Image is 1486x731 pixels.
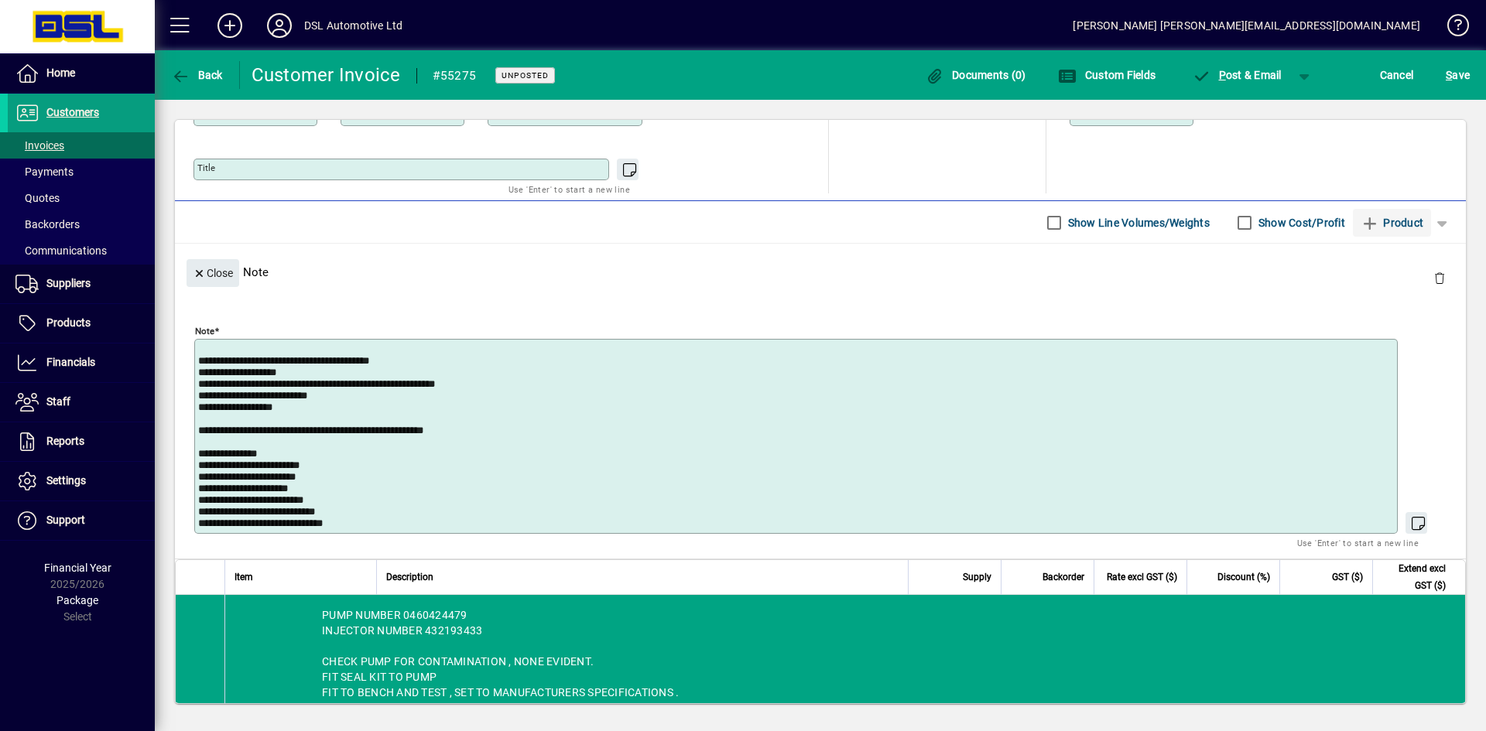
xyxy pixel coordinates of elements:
span: Supply [963,569,991,586]
label: Show Cost/Profit [1255,215,1345,231]
span: ost & Email [1192,69,1282,81]
span: Products [46,316,91,329]
span: Support [46,514,85,526]
span: Unposted [502,70,549,80]
mat-hint: Use 'Enter' to start a new line [1297,534,1419,552]
app-page-header-button: Back [155,61,240,89]
button: Close [187,259,239,287]
span: Home [46,67,75,79]
span: Financials [46,356,95,368]
span: Settings [46,474,86,487]
button: Cancel [1376,61,1418,89]
a: Backorders [8,211,155,237]
span: Quotes [15,192,60,204]
mat-hint: Use 'Enter' to start a new line [508,180,630,198]
button: Delete [1421,259,1458,296]
mat-label: Title [197,162,215,173]
button: Add [205,12,255,39]
span: Product [1361,210,1423,235]
button: Post & Email [1184,61,1289,89]
a: Products [8,304,155,343]
span: Discount (%) [1217,569,1270,586]
span: Close [193,261,233,286]
span: ave [1446,63,1470,87]
a: Settings [8,462,155,500]
a: Knowledge Base [1436,3,1467,53]
a: Suppliers [8,265,155,303]
a: Payments [8,159,155,185]
span: Financial Year [44,562,111,574]
span: Custom Fields [1058,69,1156,81]
span: Backorder [1043,569,1084,586]
span: Rate excl GST ($) [1107,569,1177,586]
span: GST ($) [1332,569,1363,586]
span: Package [56,594,98,606]
a: Communications [8,237,155,264]
div: DSL Automotive Ltd [304,13,402,38]
span: Payments [15,166,74,178]
label: Show Line Volumes/Weights [1065,215,1210,231]
span: Extend excl GST ($) [1382,560,1446,594]
a: Home [8,54,155,93]
button: Profile [255,12,304,39]
button: Custom Fields [1054,61,1159,89]
span: P [1219,69,1226,81]
span: Description [386,569,433,586]
button: Product [1353,209,1431,237]
button: Back [167,61,227,89]
a: Financials [8,343,155,382]
button: Documents (0) [922,61,1030,89]
button: Save [1442,61,1474,89]
a: Quotes [8,185,155,211]
span: Cancel [1380,63,1414,87]
span: S [1446,69,1452,81]
div: Customer Invoice [252,63,401,87]
span: Back [171,69,223,81]
a: Reports [8,422,155,461]
div: Note [175,244,1466,300]
span: Documents (0) [926,69,1026,81]
span: Suppliers [46,277,91,289]
div: #55275 [433,63,477,88]
app-page-header-button: Close [183,265,243,279]
app-page-header-button: Delete [1421,271,1458,285]
a: Support [8,501,155,540]
a: Invoices [8,132,155,159]
div: [PERSON_NAME] [PERSON_NAME][EMAIL_ADDRESS][DOMAIN_NAME] [1073,13,1420,38]
span: Communications [15,244,107,257]
a: Staff [8,383,155,422]
span: Invoices [15,139,64,152]
span: Reports [46,435,84,447]
span: Customers [46,106,99,118]
span: Item [235,569,253,586]
mat-label: Note [195,326,214,336]
span: Staff [46,395,70,408]
span: Backorders [15,218,80,231]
